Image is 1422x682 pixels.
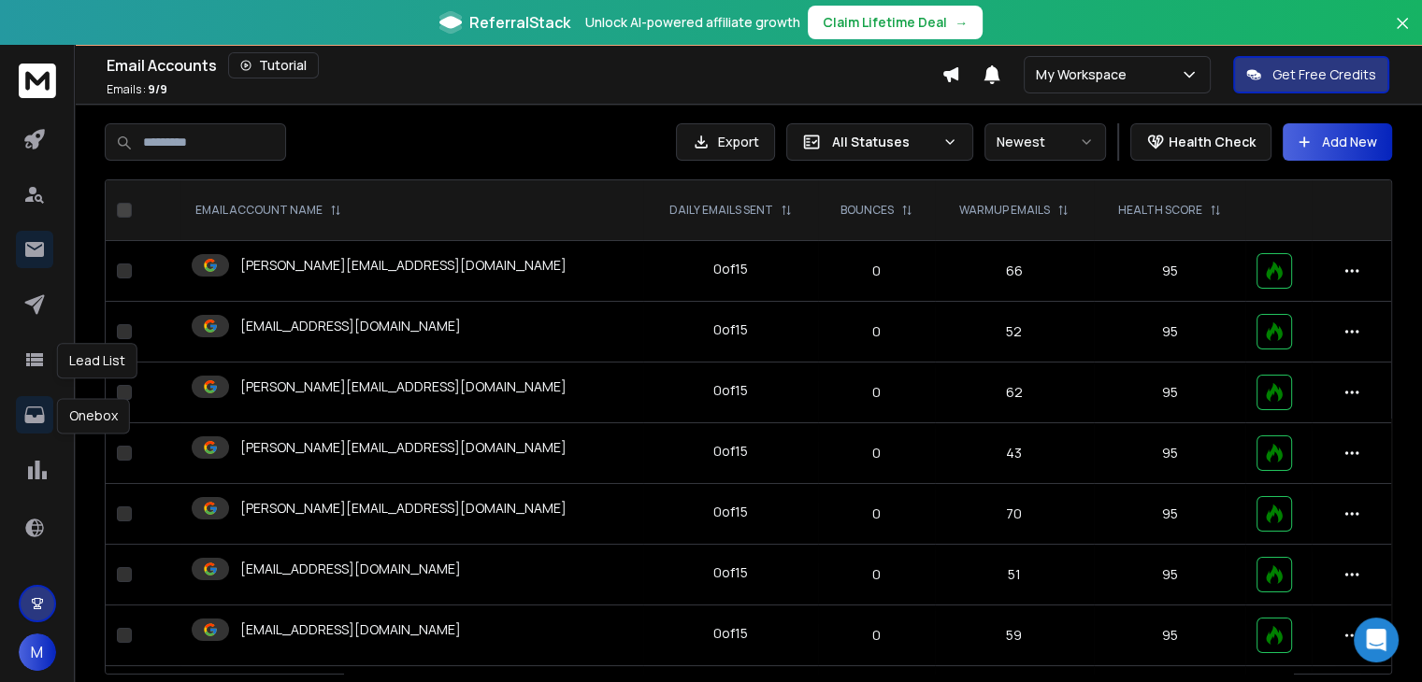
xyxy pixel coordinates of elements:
p: Get Free Credits [1272,65,1376,84]
td: 66 [935,241,1094,302]
button: Tutorial [228,52,319,78]
div: Onebox [57,398,130,433]
span: ReferralStack [469,11,570,34]
p: My Workspace [1036,65,1134,84]
button: M [19,633,56,671]
button: Get Free Credits [1233,56,1389,93]
span: → [955,13,968,32]
div: 0 of 15 [713,503,748,521]
p: [PERSON_NAME][EMAIL_ADDRESS][DOMAIN_NAME] [240,438,567,457]
p: All Statuses [832,133,935,151]
p: DAILY EMAILS SENT [669,203,773,218]
div: Email Accounts [107,52,941,78]
div: 0 of 15 [713,381,748,400]
p: BOUNCES [840,203,894,218]
div: 0 of 15 [713,260,748,278]
td: 95 [1094,302,1245,362]
p: 0 [829,444,924,462]
p: [EMAIL_ADDRESS][DOMAIN_NAME] [240,317,461,335]
p: Unlock AI-powered affiliate growth [585,13,800,32]
td: 95 [1094,484,1245,545]
p: [EMAIL_ADDRESS][DOMAIN_NAME] [240,560,461,578]
td: 70 [935,484,1094,545]
p: HEALTH SCORE [1118,203,1202,218]
div: 0 of 15 [713,563,748,582]
p: 0 [829,626,924,645]
p: [PERSON_NAME][EMAIL_ADDRESS][DOMAIN_NAME] [240,256,567,275]
td: 95 [1094,241,1245,302]
p: 0 [829,262,924,280]
td: 59 [935,605,1094,666]
td: 52 [935,302,1094,362]
p: 0 [829,565,924,584]
td: 51 [935,545,1094,605]
button: Claim Lifetime Deal→ [808,6,983,39]
p: Health Check [1169,133,1256,151]
div: 0 of 15 [713,320,748,339]
p: 0 [829,383,924,402]
td: 95 [1094,545,1245,605]
button: Add New [1283,123,1392,161]
div: 0 of 15 [713,442,748,461]
td: 95 [1094,362,1245,423]
div: EMAIL ACCOUNT NAME [195,203,341,218]
button: Newest [984,123,1106,161]
button: Health Check [1130,123,1271,161]
div: Lead List [57,343,137,378]
p: [PERSON_NAME][EMAIL_ADDRESS][DOMAIN_NAME] [240,377,567,396]
p: [PERSON_NAME][EMAIL_ADDRESS][DOMAIN_NAME] [240,499,567,518]
td: 62 [935,362,1094,423]
p: [EMAIL_ADDRESS][DOMAIN_NAME] [240,620,461,639]
p: 0 [829,504,924,523]
button: Close banner [1390,11,1415,56]
p: WARMUP EMAILS [959,203,1050,218]
td: 95 [1094,423,1245,484]
p: 0 [829,322,924,341]
td: 95 [1094,605,1245,666]
button: Export [676,123,775,161]
div: 0 of 15 [713,624,748,643]
td: 43 [935,423,1094,484]
span: 9 / 9 [148,81,167,97]
p: Emails : [107,82,167,97]
div: Open Intercom Messenger [1354,618,1399,662]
